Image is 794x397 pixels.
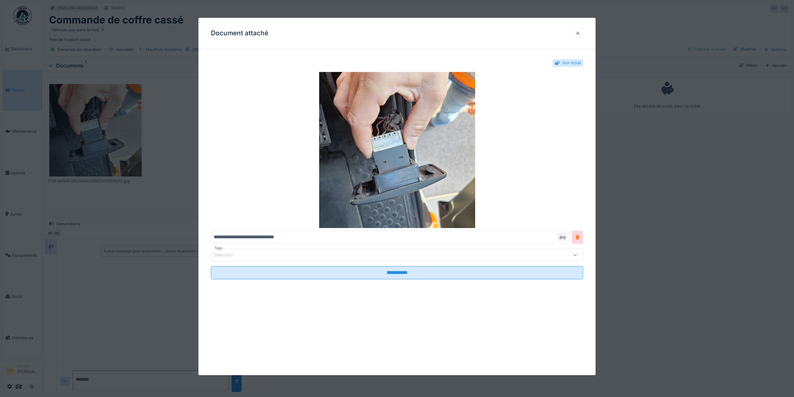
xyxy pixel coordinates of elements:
[211,72,583,228] img: 2b26cd8d-7234-4d2a-9bfc-fdf970b9883d-17561895403803584210863101099522.jpg
[557,233,567,241] div: .jpg
[211,29,268,37] h3: Document attaché
[213,246,224,251] label: Tags
[214,252,242,259] div: Sélection
[562,60,581,66] div: Voir ticket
